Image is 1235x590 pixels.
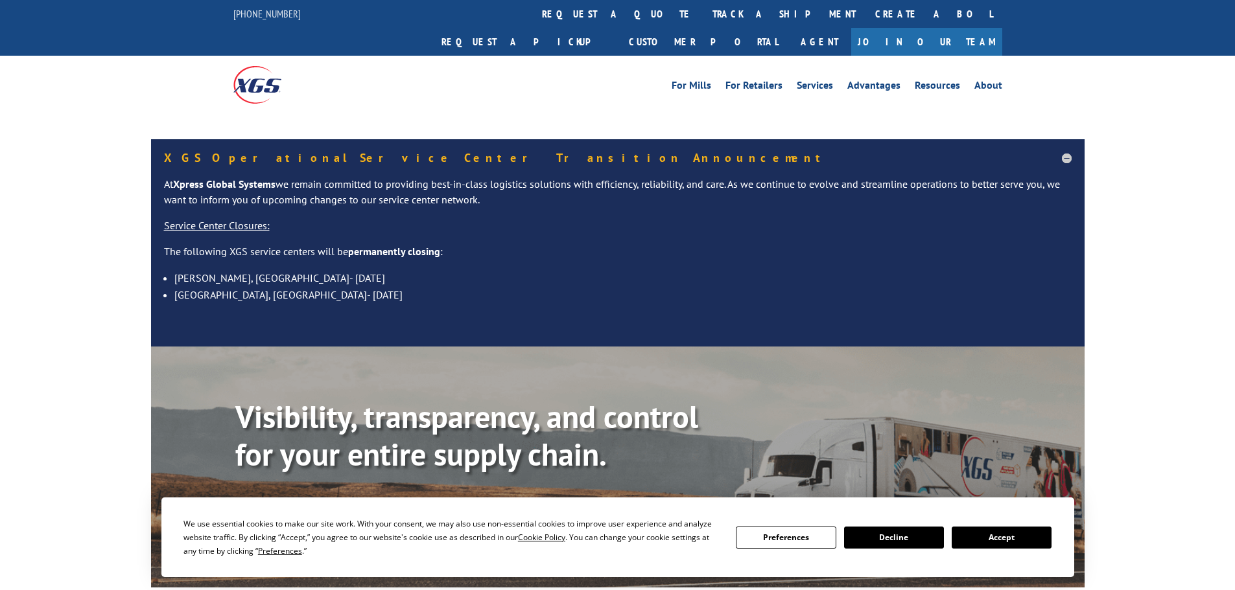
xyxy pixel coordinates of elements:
[915,80,960,95] a: Resources
[672,80,711,95] a: For Mills
[725,80,782,95] a: For Retailers
[619,28,788,56] a: Customer Portal
[797,80,833,95] a: Services
[432,28,619,56] a: Request a pickup
[164,177,1072,218] p: At we remain committed to providing best-in-class logistics solutions with efficiency, reliabilit...
[788,28,851,56] a: Agent
[952,527,1052,549] button: Accept
[851,28,1002,56] a: Join Our Team
[174,286,1072,303] li: [GEOGRAPHIC_DATA], [GEOGRAPHIC_DATA]- [DATE]
[164,152,1072,164] h5: XGS Operational Service Center Transition Announcement
[844,527,944,549] button: Decline
[161,497,1074,577] div: Cookie Consent Prompt
[173,177,276,190] strong: Xpress Global Systems
[974,80,1002,95] a: About
[183,517,720,558] div: We use essential cookies to make our site work. With your consent, we may also use non-essential ...
[518,532,565,543] span: Cookie Policy
[847,80,900,95] a: Advantages
[235,396,698,474] b: Visibility, transparency, and control for your entire supply chain.
[348,245,440,258] strong: permanently closing
[164,219,270,232] u: Service Center Closures:
[233,7,301,20] a: [PHONE_NUMBER]
[174,269,1072,286] li: [PERSON_NAME], [GEOGRAPHIC_DATA]- [DATE]
[736,527,836,549] button: Preferences
[164,244,1072,270] p: The following XGS service centers will be :
[258,545,302,556] span: Preferences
